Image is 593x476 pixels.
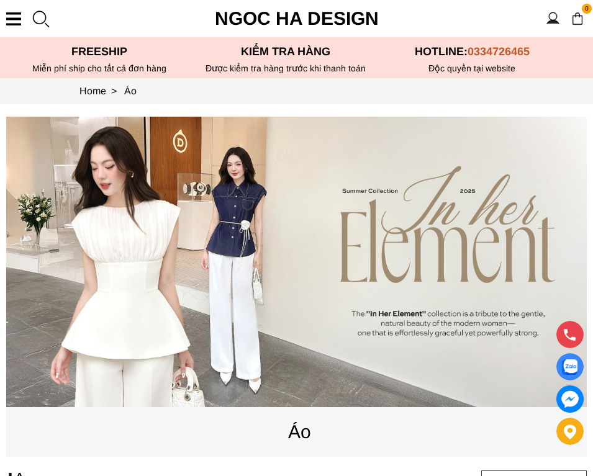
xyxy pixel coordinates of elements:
span: 0334726465 [468,45,530,58]
a: Link to Áo [124,86,137,96]
p: Freeship [6,45,192,58]
p: Hotline: [379,45,565,58]
a: messenger [556,385,584,413]
a: Link to Home [79,86,124,96]
font: Kiểm tra hàng [241,45,330,58]
span: 0 [582,4,592,14]
img: Display image [562,359,577,375]
div: Miễn phí ship cho tất cả đơn hàng [6,63,192,73]
span: > [106,86,122,96]
a: Ngoc Ha Design [204,4,390,34]
a: Display image [556,353,584,380]
img: img-CART-ICON-ksit0nf1 [571,12,584,25]
p: Áo [6,417,593,446]
h6: Độc quyền tại website [379,63,565,73]
p: Được kiểm tra hàng trước khi thanh toán [192,63,379,73]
